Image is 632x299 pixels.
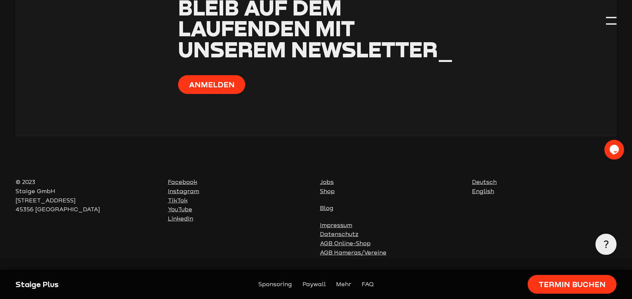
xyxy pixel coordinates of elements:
[15,178,160,214] p: © 2023 Staige GmbH [STREET_ADDRESS] 45356 [GEOGRAPHIC_DATA]
[168,215,193,222] a: LinkedIn
[472,179,497,185] a: Deutsch
[362,280,374,289] a: FAQ
[472,188,494,194] a: English
[320,222,352,228] a: Impressum
[303,280,326,289] a: Paywall
[320,205,333,211] a: Blog
[168,206,192,213] a: YouTube
[15,279,160,290] div: Staige Plus
[168,188,199,194] a: Instagram
[336,280,351,289] a: Mehr
[320,231,358,237] a: Datenschutz
[168,179,197,185] a: Facebook
[178,75,245,94] button: Anmelden
[320,240,371,247] a: AGB Online-Shop
[528,275,616,294] a: Termin buchen
[320,188,335,194] a: Shop
[320,179,334,185] a: Jobs
[604,140,625,160] iframe: chat widget
[291,36,453,62] span: Newsletter_
[258,280,292,289] a: Sponsoring
[168,197,188,204] a: TikTok
[320,249,386,256] a: AGB Kameras/Vereine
